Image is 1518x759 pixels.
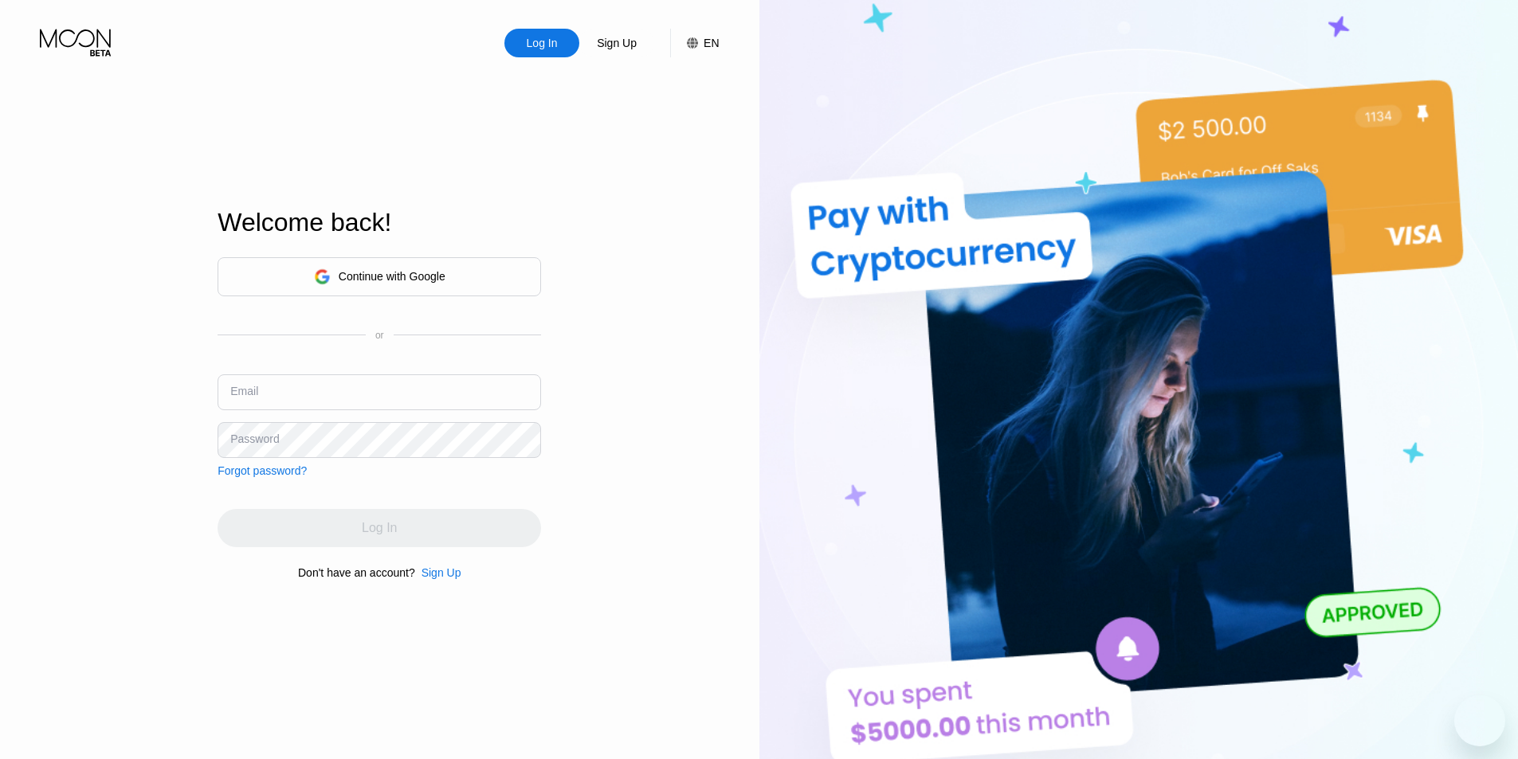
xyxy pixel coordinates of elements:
[670,29,719,57] div: EN
[218,257,541,296] div: Continue with Google
[230,385,258,397] div: Email
[525,35,559,51] div: Log In
[422,566,461,579] div: Sign Up
[375,330,384,341] div: or
[595,35,638,51] div: Sign Up
[339,270,445,283] div: Continue with Google
[218,464,307,477] div: Forgot password?
[704,37,719,49] div: EN
[218,208,541,237] div: Welcome back!
[298,566,415,579] div: Don't have an account?
[230,432,279,445] div: Password
[579,29,654,57] div: Sign Up
[415,566,461,579] div: Sign Up
[504,29,579,57] div: Log In
[1454,695,1505,746] iframe: Az üzenetküldési ablak megnyitására szolgáló gomb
